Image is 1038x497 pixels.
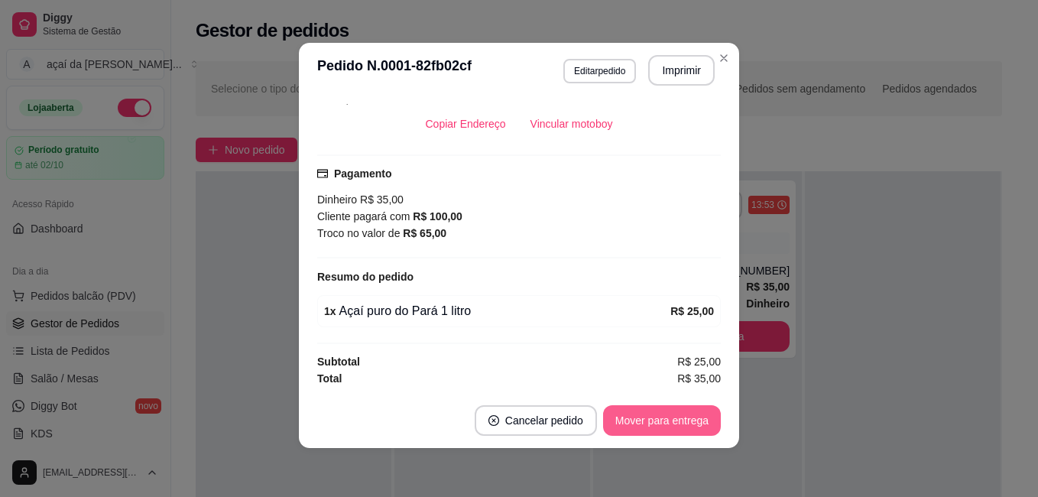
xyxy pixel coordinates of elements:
[317,168,328,179] span: credit-card
[317,372,342,385] strong: Total
[414,109,518,139] button: Copiar Endereço
[488,415,499,426] span: close-circle
[317,271,414,283] strong: Resumo do pedido
[677,353,721,370] span: R$ 25,00
[648,55,715,86] button: Imprimir
[357,193,404,206] span: R$ 35,00
[317,55,472,86] h3: Pedido N. 0001-82fb02cf
[603,405,721,436] button: Mover para entrega
[563,59,636,83] button: Editarpedido
[317,193,357,206] span: Dinheiro
[518,109,625,139] button: Vincular motoboy
[324,305,336,317] strong: 1 x
[317,227,403,239] span: Troco no valor de
[317,356,360,368] strong: Subtotal
[677,370,721,387] span: R$ 35,00
[670,305,714,317] strong: R$ 25,00
[317,210,413,223] span: Cliente pagará com
[712,46,736,70] button: Close
[403,227,446,239] strong: R$ 65,00
[475,405,597,436] button: close-circleCancelar pedido
[413,210,462,223] strong: R$ 100,00
[334,167,391,180] strong: Pagamento
[324,302,670,320] div: Açaí puro do Pará 1 litro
